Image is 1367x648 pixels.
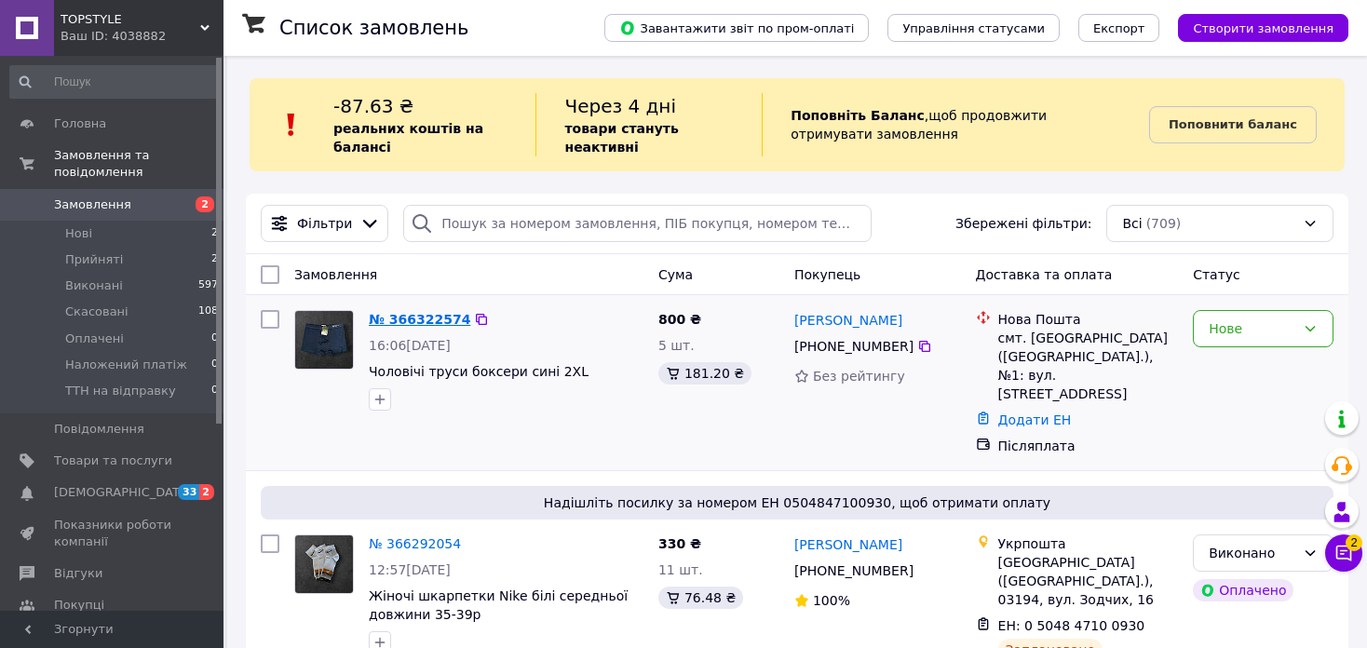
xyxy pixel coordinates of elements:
span: Завантажити звіт по пром-оплаті [619,20,854,36]
input: Пошук за номером замовлення, ПІБ покупця, номером телефону, Email, номером накладної [403,205,872,242]
span: Нові [65,225,92,242]
a: № 366292054 [369,536,461,551]
span: -87.63 ₴ [333,95,413,117]
span: 2 [1346,534,1362,551]
span: 5 шт. [658,338,695,353]
div: Нова Пошта [998,310,1179,329]
img: Фото товару [295,535,353,593]
div: , щоб продовжити отримувати замовлення [762,93,1149,156]
button: Завантажити звіт по пром-оплаті [604,14,869,42]
span: 100% [813,593,850,608]
span: 2 [211,251,218,268]
div: [PHONE_NUMBER] [791,333,917,359]
div: 181.20 ₴ [658,362,751,385]
span: Без рейтингу [813,369,905,384]
span: Замовлення та повідомлення [54,147,223,181]
a: Створити замовлення [1159,20,1348,34]
div: Укрпошта [998,534,1179,553]
span: Повідомлення [54,421,144,438]
a: Додати ЕН [998,412,1072,427]
b: товари стануть неактивні [564,121,678,155]
a: Чоловічі труси боксери сині 2XL [369,364,589,379]
button: Управління статусами [887,14,1060,42]
span: Показники роботи компанії [54,517,172,550]
span: Оплачені [65,331,124,347]
span: Головна [54,115,106,132]
div: Оплачено [1193,579,1293,601]
span: 0 [211,383,218,399]
span: Замовлення [294,267,377,282]
span: TOPSTYLE [61,11,200,28]
span: Експорт [1093,21,1145,35]
span: 2 [196,196,214,212]
div: 76.48 ₴ [658,587,743,609]
a: [PERSON_NAME] [794,535,902,554]
span: Замовлення [54,196,131,213]
b: реальних коштів на балансі [333,121,483,155]
span: Фільтри [297,214,352,233]
a: Фото товару [294,534,354,594]
h1: Список замовлень [279,17,468,39]
span: Надішліть посилку за номером ЕН 0504847100930, щоб отримати оплату [268,493,1326,512]
div: смт. [GEOGRAPHIC_DATA] ([GEOGRAPHIC_DATA].), №1: вул. [STREET_ADDRESS] [998,329,1179,403]
span: 330 ₴ [658,536,701,551]
b: Поповніть Баланс [791,108,925,123]
span: Прийняті [65,251,123,268]
div: [PHONE_NUMBER] [791,558,917,584]
div: Ваш ID: 4038882 [61,28,223,45]
span: 16:06[DATE] [369,338,451,353]
a: Фото товару [294,310,354,370]
span: Виконані [65,277,123,294]
a: Жіночі шкарпетки Nike білі середньої довжини 35-39р [369,588,628,622]
span: Створити замовлення [1193,21,1333,35]
span: Збережені фільтри: [955,214,1091,233]
span: Скасовані [65,304,129,320]
a: Поповнити баланс [1149,106,1317,143]
span: Статус [1193,267,1240,282]
span: (709) [1146,216,1182,231]
span: 597 [198,277,218,294]
div: [GEOGRAPHIC_DATA] ([GEOGRAPHIC_DATA].), 03194, вул. Зодчих, 16 [998,553,1179,609]
span: Наложений платіж [65,357,187,373]
a: [PERSON_NAME] [794,311,902,330]
span: 2 [199,484,214,500]
span: 108 [198,304,218,320]
img: :exclamation: [277,111,305,139]
button: Експорт [1078,14,1160,42]
span: Cума [658,267,693,282]
div: Післяплата [998,437,1179,455]
button: Чат з покупцем2 [1325,534,1362,572]
span: Покупець [794,267,860,282]
span: Доставка та оплата [976,267,1113,282]
img: Фото товару [295,311,353,369]
span: Покупці [54,597,104,614]
span: 12:57[DATE] [369,562,451,577]
span: Через 4 дні [564,95,676,117]
span: 33 [178,484,199,500]
span: 11 шт. [658,562,703,577]
span: Відгуки [54,565,102,582]
div: Нове [1209,318,1295,339]
span: [DEMOGRAPHIC_DATA] [54,484,192,501]
span: 0 [211,357,218,373]
span: 800 ₴ [658,312,701,327]
span: 0 [211,331,218,347]
div: Виконано [1209,543,1295,563]
span: ЕН: 0 5048 4710 0930 [998,618,1145,633]
button: Створити замовлення [1178,14,1348,42]
span: Товари та послуги [54,452,172,469]
span: ТТН на відправку [65,383,176,399]
a: № 366322574 [369,312,470,327]
span: Управління статусами [902,21,1045,35]
span: 2 [211,225,218,242]
b: Поповнити баланс [1169,117,1297,131]
span: Всі [1122,214,1142,233]
input: Пошук [9,65,220,99]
